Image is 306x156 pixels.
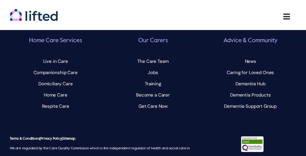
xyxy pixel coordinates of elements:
a: CQC [241,136,264,142]
span: News [245,56,256,66]
h6: Our Carers [106,37,199,45]
nav: Main Menu [225,9,296,24]
a: Dementia Hub [204,78,297,89]
a: Get Care Now [106,101,199,112]
span: Training [145,79,161,89]
h6: Home Care Services [9,37,102,45]
nav: Home Care Services [9,56,102,112]
span: Domiciliary Care [38,79,73,89]
span: Caring for Loved Ones [227,68,274,77]
a: Live in Care [9,56,102,67]
span: The Care Team [137,56,168,66]
a: Sitemap [63,137,75,141]
a: Respite Care [9,101,102,112]
span: Home Care [44,90,67,100]
span: Companionship Care [34,68,78,77]
a: Dementia Products [204,90,297,100]
a: The Care Team [106,56,199,67]
span: Dementia Hub [236,79,265,89]
a: Become a Carer [106,90,199,100]
a: News [204,56,297,67]
a: Dementia Support Group [204,101,297,112]
a: Home Care [9,90,102,100]
span: Dementia Support Group [224,101,277,111]
span: Jobs [148,68,158,77]
span: Get Care Now [138,101,168,111]
span: Dementia Products [230,90,271,100]
a: Training [106,78,199,89]
span: Live in Care [43,56,68,66]
a: Jobs [106,67,199,78]
h6: Advice & Community [204,37,297,45]
a: Companionship Care [9,67,102,78]
span: Respite Care [42,101,69,111]
nav: Advice & Community [204,56,297,112]
a: Terms & Conditions [10,137,40,141]
strong: | | [10,137,75,141]
a: Privacy Policy [41,137,62,141]
span: Become a Carer [136,90,170,100]
a: Caring for Loved Ones [204,67,297,78]
nav: Our Carers [106,56,199,112]
a: lifted-logo [10,8,58,15]
a: Domiciliary Care [9,78,102,89]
